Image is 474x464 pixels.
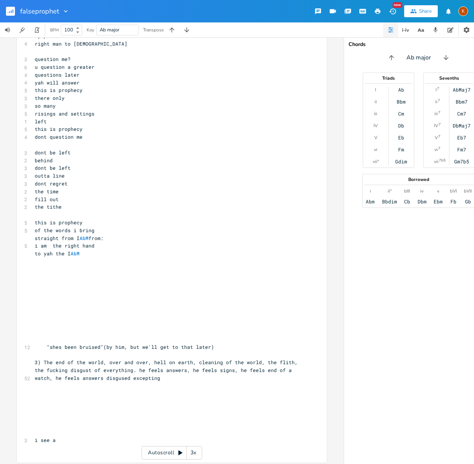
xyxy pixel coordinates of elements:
span: yah will answer [35,79,80,86]
div: Eb7 [457,135,466,141]
div: Eb [398,135,404,141]
div: New [393,2,402,8]
span: falseprophet [20,8,59,15]
sup: 7b5 [439,157,446,163]
div: vii [434,159,439,165]
div: IV [434,123,438,129]
span: right man to [DEMOGRAPHIC_DATA] [35,40,127,47]
div: ii [435,99,437,105]
span: fill out [35,196,59,203]
span: AbM [80,235,89,242]
sup: 7 [438,98,440,104]
span: dont question me [35,133,83,140]
span: i see a [35,437,56,443]
button: Share [404,5,438,17]
div: iii [374,111,377,117]
span: my pedestal [35,33,68,39]
div: Fm [398,147,404,153]
div: V [374,135,377,141]
div: Bbm [397,99,406,105]
div: iv [420,188,424,194]
span: Ab major [406,53,431,62]
div: ii [375,99,377,105]
span: left [35,118,47,125]
div: Share [419,8,432,15]
span: of the words i bring [35,227,95,234]
span: i am the right hand [35,242,95,249]
span: u question a greater [35,64,95,70]
div: Ebm [434,199,443,205]
sup: 7 [437,86,439,92]
span: straight from I from: [35,235,103,242]
div: Cm [398,111,404,117]
div: ii° [388,188,391,194]
div: 3x [187,446,200,460]
sup: 7 [439,122,441,127]
div: Cm7 [457,111,466,117]
div: v [437,188,439,194]
span: question me? [35,56,71,62]
span: this is prophecy [35,87,83,93]
div: Fb [450,199,456,205]
div: Abm [366,199,375,205]
div: bIII [404,188,410,194]
span: "shes been bruised"(by him, but we'll get to that later) [35,344,214,350]
div: BPM [50,28,59,32]
div: Transpose [143,28,164,32]
button: K [458,3,468,20]
div: Gb [465,199,471,205]
div: I [375,87,376,93]
span: to yah the I [35,250,80,257]
div: Dbm [418,199,427,205]
div: Autoscroll [142,446,202,460]
div: DbMaj7 [453,123,471,129]
div: i [370,188,371,194]
div: Bbm7 [456,99,468,105]
span: questions later [35,71,80,78]
span: outta line [35,172,65,179]
span: behind [35,157,53,164]
div: Gm7b5 [454,159,469,165]
div: AbMaj7 [453,87,471,93]
span: the tithe [35,203,62,210]
span: risings and settings [35,110,95,117]
div: bVII [464,188,472,194]
div: Kat [458,6,468,16]
div: Key [87,28,94,32]
div: V [435,135,438,141]
div: Bbdim [382,199,397,205]
div: vii° [373,159,379,165]
div: vi [374,147,377,153]
span: this is prophecy [35,219,83,226]
sup: 7 [438,133,440,139]
div: Fm7 [457,147,466,153]
div: Gdim [395,159,407,165]
span: the time [35,188,59,195]
div: Cb [404,199,410,205]
div: Ab [398,87,404,93]
div: vi [434,147,438,153]
span: this is prophecy [35,126,83,132]
span: 3) The end of the world, over and over, hell on earth, cleaning of the world, the flith, the fuck... [35,359,301,381]
div: Triads [363,76,414,80]
span: dont be left [35,149,71,156]
span: there only [35,95,65,101]
span: dont be left [35,165,71,171]
sup: 7 [438,145,440,151]
sup: 7 [438,110,440,116]
span: dont regret [35,180,68,187]
span: so many [35,102,56,109]
span: AbM [71,250,80,257]
div: iii [434,111,438,117]
div: I [436,87,437,93]
div: IV [374,123,378,129]
span: Ab major [100,27,120,33]
div: bVI [450,188,457,194]
div: Db [398,123,404,129]
button: New [385,4,400,18]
